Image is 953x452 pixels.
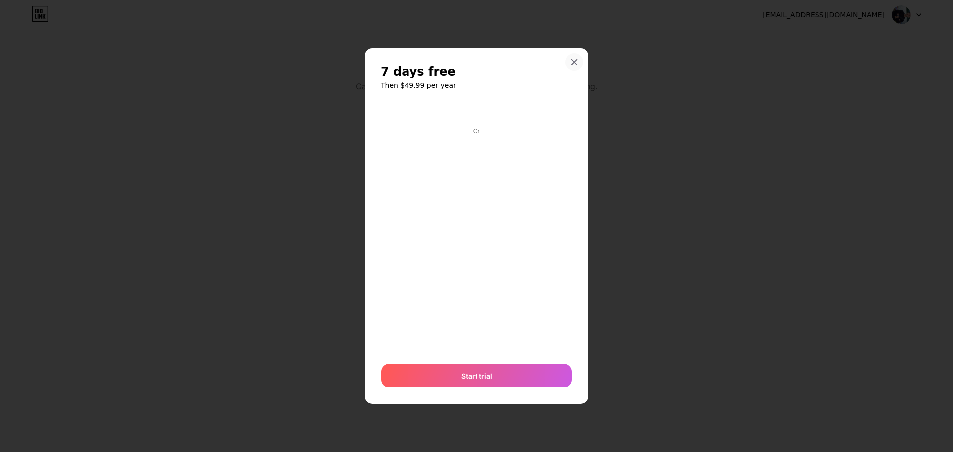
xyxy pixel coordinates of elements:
[471,128,482,135] div: Or
[381,101,572,125] iframe: Bảo mật khung nút thanh toán
[381,80,572,90] h6: Then $49.99 per year
[379,136,574,354] iframe: Bảo mật khung nhập liệu thanh toán
[381,64,456,80] span: 7 days free
[461,371,492,381] span: Start trial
